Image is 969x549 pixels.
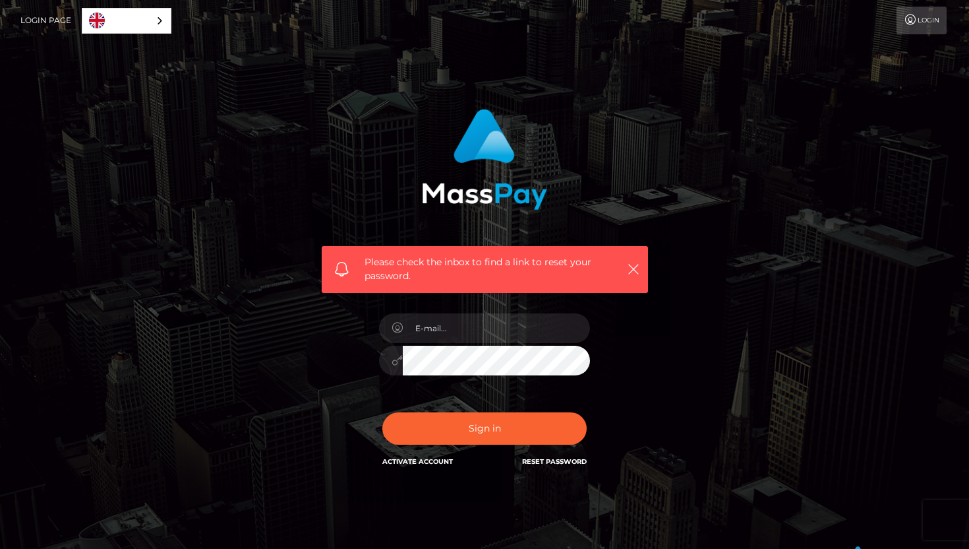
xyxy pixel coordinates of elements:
[522,457,587,466] a: Reset Password
[382,412,587,445] button: Sign in
[82,8,171,34] div: Language
[365,255,605,283] span: Please check the inbox to find a link to reset your password.
[403,313,590,343] input: E-mail...
[896,7,947,34] a: Login
[20,7,71,34] a: Login Page
[82,8,171,34] aside: Language selected: English
[422,109,547,210] img: MassPay Login
[382,457,453,466] a: Activate Account
[82,9,171,33] a: English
